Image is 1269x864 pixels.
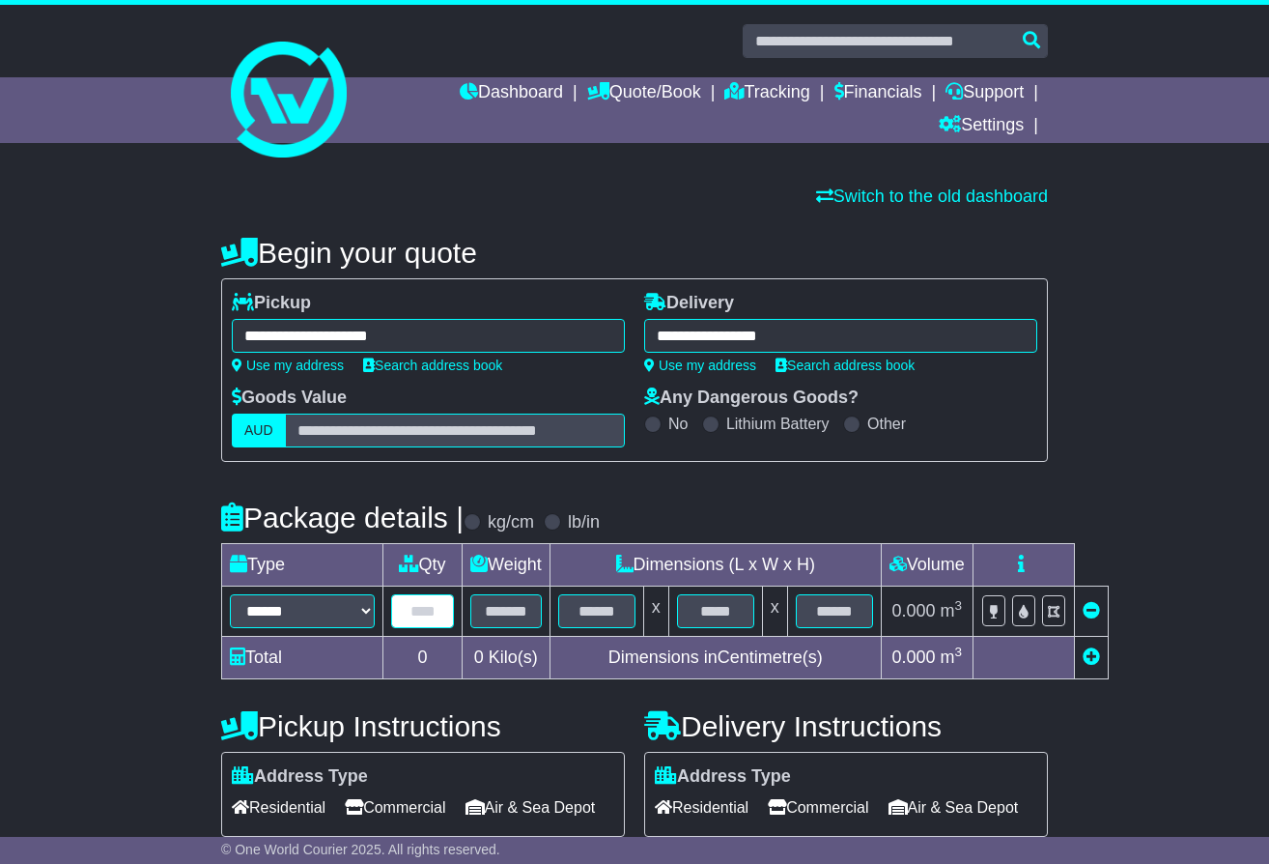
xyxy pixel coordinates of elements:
[941,601,963,620] span: m
[221,710,625,742] h4: Pickup Instructions
[891,601,935,620] span: 0.000
[644,710,1048,742] h4: Delivery Instructions
[232,388,347,409] label: Goods Value
[222,637,383,679] td: Total
[232,766,368,788] label: Address Type
[768,792,868,822] span: Commercial
[221,502,464,533] h4: Package details |
[955,645,963,659] sup: 3
[550,637,881,679] td: Dimensions in Centimetre(s)
[644,358,756,373] a: Use my address
[644,388,859,409] label: Any Dangerous Goods?
[881,544,973,587] td: Volume
[655,766,791,788] label: Address Type
[221,237,1048,269] h4: Begin your quote
[941,648,963,667] span: m
[587,77,701,110] a: Quote/Book
[643,587,668,637] td: x
[383,637,463,679] td: 0
[232,792,325,822] span: Residential
[668,415,688,433] label: No
[363,358,502,373] a: Search address book
[891,648,935,667] span: 0.000
[222,544,383,587] td: Type
[488,512,534,533] label: kg/cm
[888,792,1019,822] span: Air & Sea Depot
[724,77,809,110] a: Tracking
[945,77,1024,110] a: Support
[1083,601,1100,620] a: Remove this item
[463,544,550,587] td: Weight
[955,598,963,613] sup: 3
[345,792,445,822] span: Commercial
[655,792,748,822] span: Residential
[465,792,596,822] span: Air & Sea Depot
[568,512,600,533] label: lb/in
[550,544,881,587] td: Dimensions (L x W x H)
[221,842,500,857] span: © One World Courier 2025. All rights reserved.
[232,414,286,447] label: AUD
[834,77,922,110] a: Financials
[644,293,734,314] label: Delivery
[232,358,344,373] a: Use my address
[939,110,1024,143] a: Settings
[762,587,787,637] td: x
[726,415,830,433] label: Lithium Battery
[383,544,463,587] td: Qty
[474,648,484,667] span: 0
[460,77,563,110] a: Dashboard
[816,187,1048,206] a: Switch to the old dashboard
[232,293,311,314] label: Pickup
[867,415,906,433] label: Other
[775,358,915,373] a: Search address book
[463,637,550,679] td: Kilo(s)
[1083,648,1100,667] a: Add new item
